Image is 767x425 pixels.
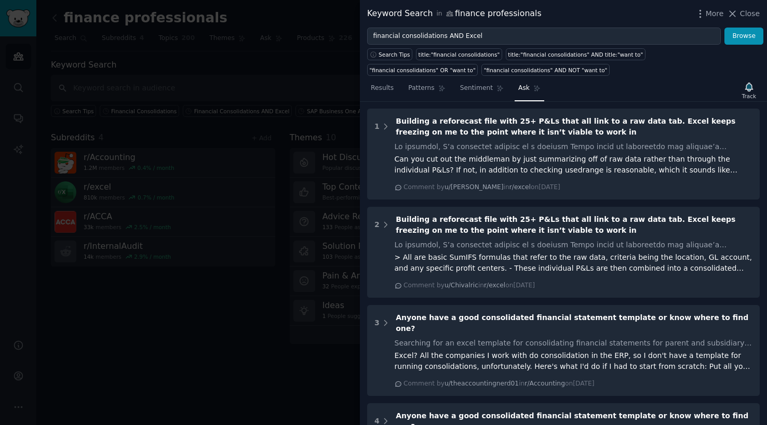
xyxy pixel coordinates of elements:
[395,141,753,152] div: Lo ipsumdol, S’a consectet adipisc el s doeiusm Tempo incid ut laboreetdo mag aliquae’a minimveni...
[403,379,595,389] div: Comment by in on [DATE]
[367,7,542,20] div: Keyword Search finance professionals
[436,9,442,19] span: in
[738,79,760,101] button: Track
[395,338,753,349] div: Searching for an excel template for consolidating financial statements for parent and subsidiary ...
[408,84,434,93] span: Patterns
[374,219,380,230] div: 2
[524,380,565,387] span: r/Accounting
[367,80,397,101] a: Results
[395,252,753,274] div: > All are basic SumIFS formulas that refer to the raw data, criteria being the location, GL accou...
[445,282,478,289] span: u/Chivalric
[460,84,493,93] span: Sentiment
[515,80,544,101] a: Ask
[695,8,724,19] button: More
[724,28,763,45] button: Browse
[506,48,645,60] a: title:"financial consolidations" AND title:"want to"
[367,64,478,76] a: "financial consolidations" OR "want to"
[456,80,507,101] a: Sentiment
[374,121,380,132] div: 1
[445,183,504,191] span: u/[PERSON_NAME]
[371,84,394,93] span: Results
[396,313,748,333] span: Anyone have a good consolidated financial statement template or know where to find one?
[405,80,449,101] a: Patterns
[518,84,530,93] span: Ask
[484,282,505,289] span: r/excel
[395,350,753,372] div: Excel? All the companies I work with do consolidation in the ERP, so I don't have a template for ...
[396,117,735,136] span: Building a reforecast file with 25+ P&Ls that all link to a raw data tab. Excel keeps freezing on...
[419,51,500,58] div: title:"financial consolidations"
[706,8,724,19] span: More
[484,67,608,74] div: "financial consolidations" AND NOT "want to"
[367,28,721,45] input: Try a keyword related to your business
[481,64,610,76] a: "financial consolidations" AND NOT "want to"
[374,317,380,328] div: 3
[727,8,760,19] button: Close
[370,67,476,74] div: "financial consolidations" OR "want to"
[379,51,410,58] span: Search Tips
[367,48,412,60] button: Search Tips
[403,183,560,192] div: Comment by in on [DATE]
[396,215,735,234] span: Building a reforecast file with 25+ P&Ls that all link to a raw data tab. Excel keeps freezing on...
[416,48,502,60] a: title:"financial consolidations"
[445,380,519,387] span: u/theaccountingnerd01
[395,154,753,176] div: Can you cut out the middleman by just summarizing off of raw data rather than through the individ...
[509,183,531,191] span: r/excel
[742,92,756,100] div: Track
[403,281,535,290] div: Comment by in on [DATE]
[508,51,643,58] div: title:"financial consolidations" AND title:"want to"
[740,8,760,19] span: Close
[395,240,753,250] div: Lo ipsumdol, S’a consectet adipisc el s doeiusm Tempo incid ut laboreetdo mag aliquae’a minimveni...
